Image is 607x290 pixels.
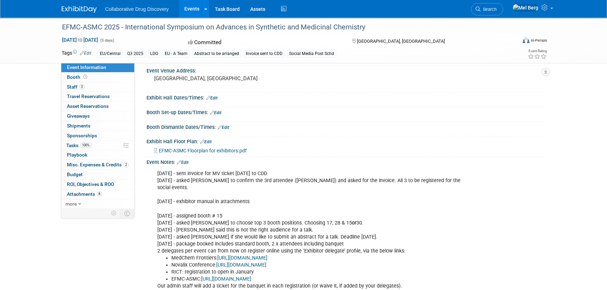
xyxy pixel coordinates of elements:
[67,94,110,99] span: Travel Reservations
[61,160,134,170] a: Misc. Expenses & Credits2
[61,111,134,121] a: Giveaways
[80,51,91,56] a: Edit
[287,50,336,57] div: Social Media Post Schd
[171,269,464,276] li: RICT: registration to open in January
[61,92,134,101] a: Travel Reservations
[62,49,91,57] td: Tags
[217,255,267,261] a: [URL][DOMAIN_NAME]
[79,84,84,89] span: 3
[192,50,241,57] div: Abstract to be arranged
[531,38,547,43] div: In-Person
[123,162,129,167] span: 2
[62,6,97,13] img: ExhibitDay
[80,143,91,148] span: 100%
[67,181,114,187] span: ROI, Objectives & ROO
[66,143,91,148] span: Tasks
[77,37,83,43] span: to
[216,262,266,268] a: [URL][DOMAIN_NAME]
[60,21,506,34] div: EFMC-ASMC 2025 - International Symposium on Advances in Synthetic and Medicinal Chemistry
[67,162,129,167] span: Misc. Expenses & Credits
[61,150,134,160] a: Playbook
[146,65,545,74] div: Event Venue Address:
[125,50,145,57] div: Q3 2025
[67,74,89,80] span: Booth
[480,7,497,12] span: Search
[186,36,341,49] div: Committed
[61,63,134,72] a: Event Information
[67,84,84,90] span: Staff
[66,201,77,207] span: more
[61,72,134,82] a: Booth
[357,39,444,44] span: [GEOGRAPHIC_DATA], [GEOGRAPHIC_DATA]
[61,199,134,209] a: more
[108,209,120,218] td: Personalize Event Tab Strip
[61,170,134,179] a: Budget
[105,6,169,12] span: Collaborative Drug Discovery
[61,102,134,111] a: Asset Reservations
[475,36,547,47] div: Event Format
[67,123,90,129] span: Shipments
[67,191,102,197] span: Attachments
[98,50,123,57] div: EU/Central
[523,37,530,43] img: Format-Inperson.png
[146,136,545,145] div: Exhibit Hall Floor Plan:
[146,92,545,102] div: Exhibit Hall Dates/Times:
[61,189,134,199] a: Attachments8
[159,148,247,153] span: EFMC-ASMC Floorplan for exhibitors.pdf
[67,64,106,70] span: Event Information
[61,141,134,150] a: Tasks100%
[352,220,356,226] b: or
[154,75,305,82] pre: [GEOGRAPHIC_DATA], [GEOGRAPHIC_DATA]
[62,37,98,43] span: [DATE] [DATE]
[146,122,545,131] div: Booth Dismantle Dates/Times:
[100,38,114,43] span: (5 days)
[146,157,545,166] div: Event Notes:
[171,262,464,269] li: Novalix Conference:
[82,74,89,80] span: Booth not reserved yet
[146,107,545,116] div: Booth Set-up Dates/Times:
[218,125,229,130] a: Edit
[148,50,160,57] div: LDO
[154,148,247,153] a: EFMC-ASMC Floorplan for exhibitors.pdf
[67,133,97,138] span: Sponsorships
[97,191,102,196] span: 8
[67,172,83,177] span: Budget
[67,103,109,109] span: Asset Reservations
[61,180,134,189] a: ROI, Objectives & ROO
[210,110,221,115] a: Edit
[206,96,218,101] a: Edit
[163,50,190,57] div: EU - A Team
[171,276,464,283] li: EFMC-ASMC:
[67,113,90,119] span: Giveaways
[244,50,285,57] div: Invoice sent to CDD
[200,139,212,144] a: Edit
[171,255,464,262] li: MedChem Frontiers:
[61,121,134,131] a: Shipments
[120,209,135,218] td: Toggle Event Tabs
[201,276,251,282] a: [URL][DOMAIN_NAME]
[528,49,547,53] div: Event Rating
[61,82,134,92] a: Staff3
[61,131,134,140] a: Sponsorships
[512,4,539,12] img: Mel Berg
[177,160,189,165] a: Edit
[471,3,503,15] a: Search
[67,152,87,158] span: Playbook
